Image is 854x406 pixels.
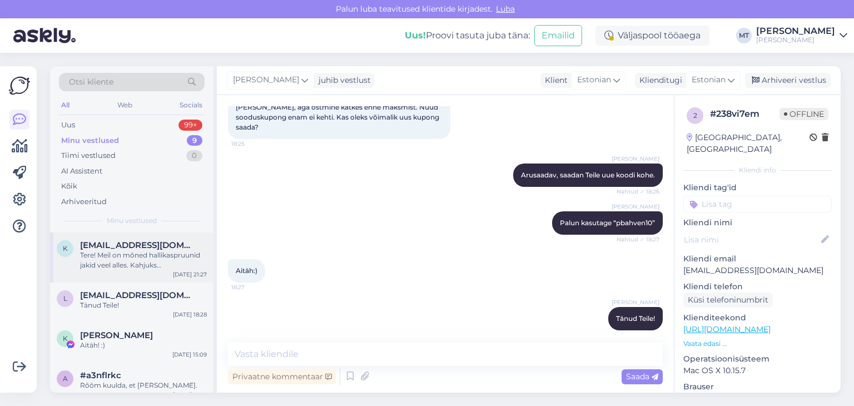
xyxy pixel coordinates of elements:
div: Rõõm kuulda, et [PERSON_NAME]. [80,380,207,390]
span: Saada [626,372,658,382]
img: Askly Logo [9,75,30,96]
p: Operatsioonisüsteem [683,353,832,365]
div: Proovi tasuta juba täna: [405,29,530,42]
span: Minu vestlused [107,216,157,226]
div: Väljaspool tööaega [595,26,709,46]
span: k [63,244,68,252]
span: l [63,294,67,303]
span: 2 [693,111,697,120]
div: Tiimi vestlused [61,150,116,161]
div: 0 [186,150,202,161]
div: 99+ [178,120,202,131]
div: Arhiveeri vestlus [745,73,831,88]
p: Kliendi email [683,253,832,265]
span: Tänud Teile! [616,314,655,323]
p: Mac OS X 10.15.7 [683,365,832,377]
span: Nähtud ✓ 18:27 [617,235,659,244]
span: Otsi kliente [69,76,113,88]
input: Lisa nimi [684,234,819,246]
p: Brauser [683,381,832,393]
span: Aitäh:) [236,266,257,275]
div: juhib vestlust [314,75,371,86]
span: Palun kasutage “pbahven10” [560,219,655,227]
div: Klienditugi [635,75,682,86]
span: [PERSON_NAME] [612,155,659,163]
div: [PERSON_NAME] [756,27,835,36]
div: Uus [61,120,75,131]
div: Küsi telefoninumbrit [683,293,773,308]
div: # 238vi7em [710,107,779,121]
span: [PERSON_NAME] [233,74,299,86]
span: Juhtus nii, et proovisin sisestada eelmise ostuga saadud sooduskupongi koodi, et osta uus [PERSON... [236,83,441,131]
div: [DATE] 21:27 [173,270,207,279]
div: Klient [540,75,568,86]
div: 9 [187,135,202,146]
a: [PERSON_NAME][PERSON_NAME] [756,27,847,44]
span: Offline [779,108,828,120]
input: Lisa tag [683,196,832,212]
span: Nähtud ✓ 18:26 [617,187,659,196]
div: [DATE] 18:28 [173,310,207,319]
div: Kliendi info [683,165,832,175]
button: Emailid [534,25,582,46]
span: Estonian [692,74,726,86]
p: Kliendi tag'id [683,182,832,194]
p: Vaata edasi ... [683,339,832,349]
div: Aitäh! :) [80,340,207,350]
span: kadribusch@gmail.com [80,240,196,250]
span: K [63,334,68,343]
span: a [63,374,68,383]
div: Tänud Teile! [80,300,207,310]
span: [PERSON_NAME] [612,202,659,211]
div: Socials [177,98,205,112]
div: Tere! Meil on mõned hallikaspruunid jakid veel alles. Kahjuks Surfikaubamajja me neid seekord ei ... [80,250,207,270]
div: AI Assistent [61,166,102,177]
div: All [59,98,72,112]
p: [EMAIL_ADDRESS][DOMAIN_NAME] [683,265,832,276]
div: [PERSON_NAME] [756,36,835,44]
div: [DATE] 12:23 [173,390,207,399]
span: Estonian [577,74,611,86]
div: Minu vestlused [61,135,119,146]
div: Arhiveeritud [61,196,107,207]
div: [DATE] 15:09 [172,350,207,359]
div: Kõik [61,181,77,192]
div: Web [115,98,135,112]
div: Privaatne kommentaar [228,369,336,384]
a: [URL][DOMAIN_NAME] [683,324,771,334]
b: Uus! [405,30,426,41]
span: liin.triin@gmail.com [80,290,196,300]
span: Nähtud ✓ 18:28 [617,331,659,339]
p: Kliendi nimi [683,217,832,229]
div: MT [736,28,752,43]
p: Kliendi telefon [683,281,832,293]
span: [PERSON_NAME] [612,298,659,306]
span: Kadri Viirand [80,330,153,340]
span: 18:27 [231,283,273,291]
span: Luba [493,4,518,14]
span: 18:25 [231,140,273,148]
span: Arusaadav, saadan Teile uue koodi kohe. [521,171,655,179]
div: [GEOGRAPHIC_DATA], [GEOGRAPHIC_DATA] [687,132,810,155]
p: Klienditeekond [683,312,832,324]
span: #a3nflrkc [80,370,121,380]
